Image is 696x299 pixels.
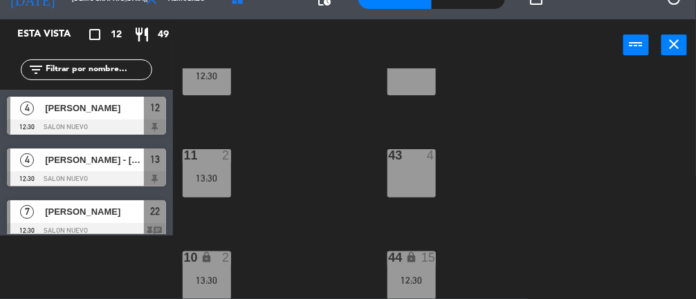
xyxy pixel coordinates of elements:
[222,251,230,264] div: 2
[183,71,231,81] div: 12:30
[222,149,230,162] div: 2
[45,153,144,167] span: [PERSON_NAME] - [PERSON_NAME]
[20,102,34,115] span: 4
[427,149,435,162] div: 4
[45,101,144,115] span: [PERSON_NAME]
[183,173,231,183] div: 13:30
[184,251,185,264] div: 10
[20,153,34,167] span: 4
[45,204,144,219] span: [PERSON_NAME]
[387,276,436,285] div: 12:30
[666,36,683,52] i: close
[20,205,34,219] span: 7
[28,61,44,78] i: filter_list
[421,251,435,264] div: 15
[111,27,122,43] span: 12
[150,99,160,116] span: 12
[7,26,100,43] div: Esta vista
[184,149,185,162] div: 11
[623,35,649,55] button: power_input
[201,251,212,263] i: lock
[628,36,645,52] i: power_input
[44,62,152,77] input: Filtrar por nombre...
[150,203,160,220] span: 22
[150,151,160,168] span: 13
[86,26,103,43] i: crop_square
[158,27,169,43] span: 49
[134,26,150,43] i: restaurant
[183,276,231,285] div: 13:30
[405,251,417,263] i: lock
[661,35,687,55] button: close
